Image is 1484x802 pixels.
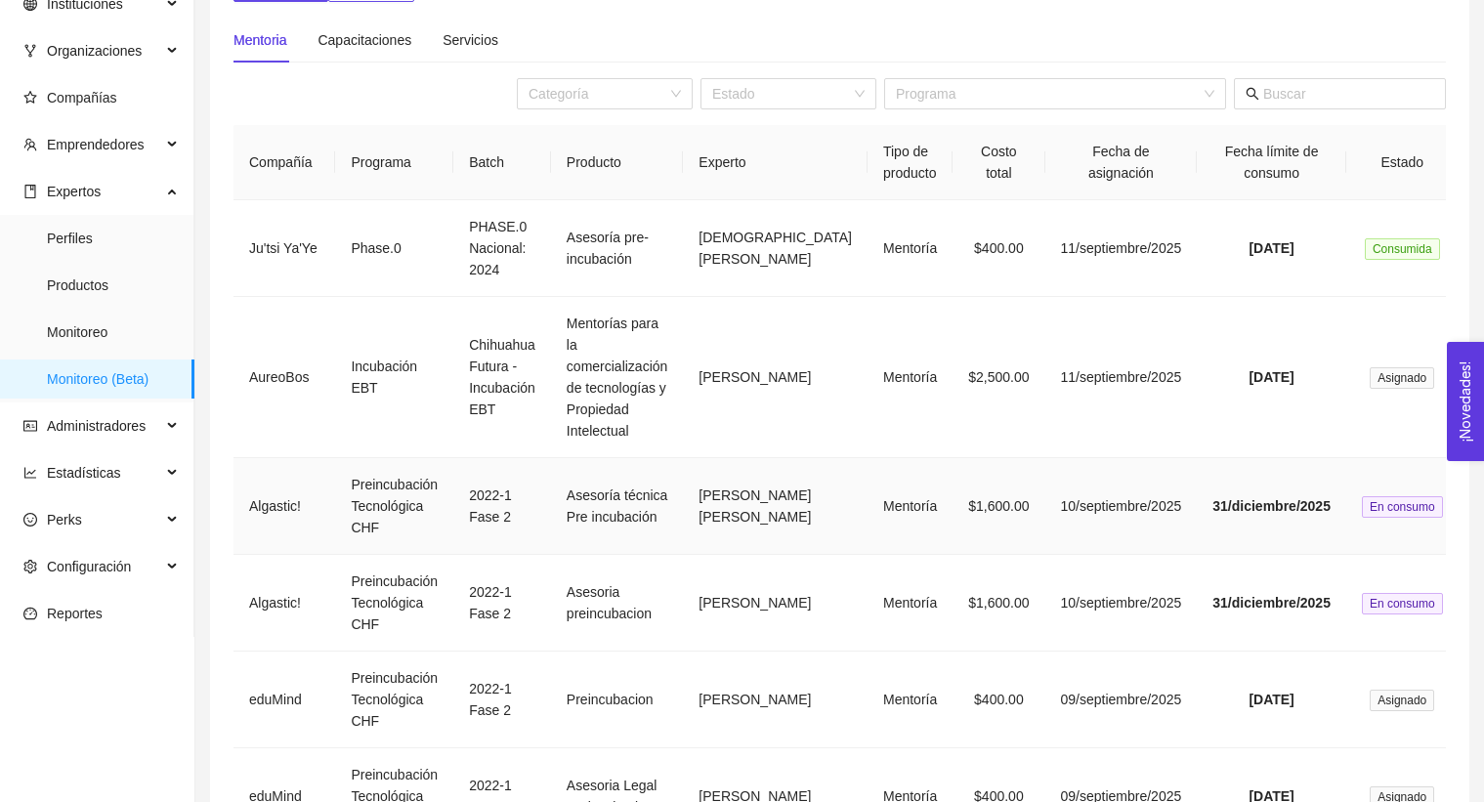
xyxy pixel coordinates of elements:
td: [PERSON_NAME] [683,555,868,652]
span: [DATE] [1249,369,1293,385]
span: En consumo [1362,496,1443,518]
span: Reportes [47,606,103,621]
td: eduMind [233,652,335,748]
span: Perks [47,512,82,528]
span: En consumo [1362,593,1443,614]
th: Programa [335,125,453,200]
span: Monitoreo (Beta) [47,359,179,399]
span: [DATE] [1249,692,1293,707]
span: Emprendedores [47,137,145,152]
td: $2,500.00 [953,297,1044,458]
td: AureoBos [233,297,335,458]
span: Estadísticas [47,465,120,481]
td: Preincubación Tecnológica CHF [335,555,453,652]
button: Open Feedback Widget [1447,342,1484,461]
td: [PERSON_NAME] [683,297,868,458]
td: Asesoría técnica Pre incubación [551,458,683,555]
th: Batch [453,125,551,200]
span: 31/diciembre/2025 [1212,498,1331,514]
span: book [23,185,37,198]
span: 31/diciembre/2025 [1212,595,1331,611]
th: Compañía [233,125,335,200]
span: Perfiles [47,219,179,258]
td: Incubación EBT [335,297,453,458]
td: Mentoría [868,297,953,458]
span: [DATE] [1249,240,1293,256]
td: Preincubación Tecnológica CHF [335,458,453,555]
span: team [23,138,37,151]
span: Configuración [47,559,131,574]
span: idcard [23,419,37,433]
td: Asesoria preincubacion [551,555,683,652]
div: Mentoria [233,29,286,51]
td: Asesoría pre-incubación [551,200,683,297]
span: star [23,91,37,105]
span: Productos [47,266,179,305]
td: [DEMOGRAPHIC_DATA][PERSON_NAME] [683,200,868,297]
span: Asignado [1370,690,1434,711]
span: search [1246,87,1259,101]
td: 09/septiembre/2025 [1045,652,1198,748]
span: Compañías [47,90,117,106]
td: $1,600.00 [953,555,1044,652]
span: setting [23,560,37,573]
span: Expertos [47,184,101,199]
th: Tipo de producto [868,125,953,200]
span: dashboard [23,607,37,620]
td: 10/septiembre/2025 [1045,555,1198,652]
span: smile [23,513,37,527]
td: Preincubacion [551,652,683,748]
th: Fecha de asignación [1045,125,1198,200]
td: 2022-1 Fase 2 [453,555,551,652]
td: 2022-1 Fase 2 [453,652,551,748]
td: Ju'tsi Ya'Ye [233,200,335,297]
td: Mentoría [868,652,953,748]
td: PHASE.0 Nacional: 2024 [453,200,551,297]
th: Costo total [953,125,1044,200]
span: Asignado [1370,367,1434,389]
span: line-chart [23,466,37,480]
th: Estado [1346,125,1459,200]
span: Consumida [1365,238,1440,260]
th: Experto [683,125,868,200]
td: Algastic! [233,555,335,652]
td: Mentoría [868,555,953,652]
td: Mentorías para la comercialización de tecnologías y Propiedad Intelectual [551,297,683,458]
div: Capacitaciones [318,29,411,51]
td: Phase.0 [335,200,453,297]
td: 11/septiembre/2025 [1045,297,1198,458]
div: Servicios [443,29,498,51]
td: Mentoría [868,200,953,297]
input: Buscar [1263,83,1434,105]
td: Algastic! [233,458,335,555]
td: Chihuahua Futura - Incubación EBT [453,297,551,458]
td: 11/septiembre/2025 [1045,200,1198,297]
span: fork [23,44,37,58]
td: [PERSON_NAME] [PERSON_NAME] [683,458,868,555]
td: $400.00 [953,200,1044,297]
th: Fecha límite de consumo [1197,125,1346,200]
span: Organizaciones [47,43,142,59]
th: Producto [551,125,683,200]
td: $1,600.00 [953,458,1044,555]
td: [PERSON_NAME] [683,652,868,748]
span: Monitoreo [47,313,179,352]
td: 10/septiembre/2025 [1045,458,1198,555]
td: $400.00 [953,652,1044,748]
span: Administradores [47,418,146,434]
td: 2022-1 Fase 2 [453,458,551,555]
td: Preincubación Tecnológica CHF [335,652,453,748]
td: Mentoría [868,458,953,555]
